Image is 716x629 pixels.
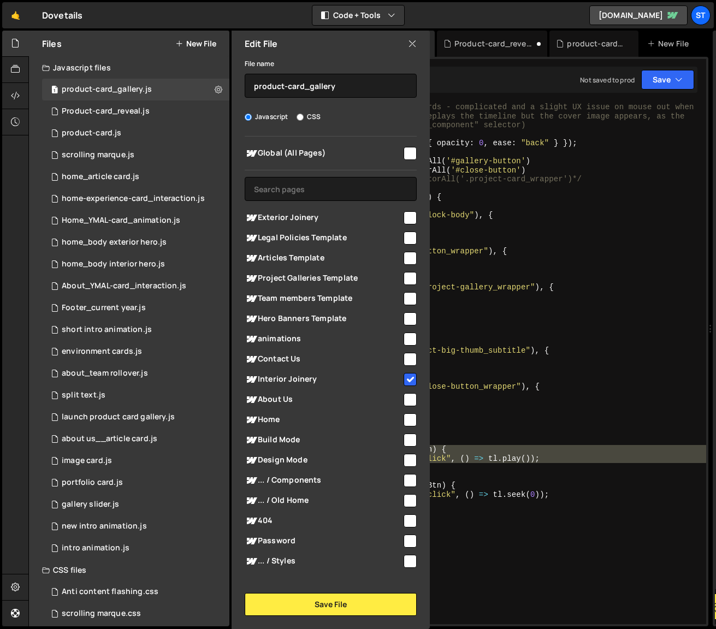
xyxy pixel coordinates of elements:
[245,474,402,487] span: ... / Components
[42,297,229,319] div: 15113/43303.js
[42,253,229,275] div: 15113/39545.js
[62,85,152,94] div: product-card_gallery.js
[454,38,534,49] div: Product-card_reveal.js
[62,500,119,509] div: gallery slider.js
[42,581,229,603] div: 15113/44504.css
[691,5,711,25] a: St
[42,406,229,428] div: 15113/42276.js
[245,74,417,98] input: Name
[62,521,147,531] div: new intro animation.js
[62,150,134,160] div: scrolling marque.js
[29,57,229,79] div: Javascript files
[245,413,402,426] span: Home
[42,319,229,341] div: 15113/43395.js
[245,535,402,548] span: Password
[312,5,404,25] button: Code + Tools
[62,390,105,400] div: split text.js
[42,9,82,22] div: Dovetails
[62,347,142,357] div: environment cards.js
[245,211,402,224] span: Exterior Joinery
[567,38,625,49] div: product-card.js
[297,114,304,121] input: CSS
[245,555,402,568] span: ... / Styles
[62,128,121,138] div: product-card.js
[51,86,58,95] span: 1
[62,172,139,182] div: home_article card.js
[62,325,152,335] div: short intro animation.js
[42,79,229,100] div: product-card_gallery.js
[245,434,402,447] span: Build Mode
[245,252,402,265] span: Articles Template
[42,188,229,210] div: 15113/39521.js
[245,393,402,406] span: About Us
[245,177,417,201] input: Search pages
[42,275,229,297] div: 15113/43315.js
[62,238,167,247] div: home_body exterior hero.js
[62,434,157,444] div: about us__article card.js
[42,341,229,363] div: 15113/39522.js
[245,333,402,346] span: animations
[245,454,402,467] span: Design Mode
[62,456,112,466] div: image card.js
[42,384,229,406] div: 15113/39528.js
[42,166,229,188] div: 15113/43503.js
[62,412,175,422] div: launch product card gallery.js
[580,75,635,85] div: Not saved to prod
[62,281,186,291] div: About_YMAL-card_interaction.js
[42,363,229,384] div: 15113/40360.js
[245,514,402,527] span: 404
[245,232,402,245] span: Legal Policies Template
[245,114,252,121] input: Javascript
[245,312,402,325] span: Hero Banners Template
[42,100,229,122] div: Product-card_reveal.js
[42,515,229,537] div: 15113/42595.js
[62,303,146,313] div: Footer_current year.js
[2,2,29,28] a: 🤙
[175,39,216,48] button: New File
[42,603,229,625] div: 15113/46713.css
[29,559,229,581] div: CSS files
[281,578,381,586] small: 19 pages come from the Webflow API
[62,369,148,378] div: about_team rollover.js
[62,543,129,553] div: intro animation.js
[42,537,229,559] div: 15113/39807.js
[62,609,141,619] div: scrolling marque.css
[62,106,150,116] div: Product-card_reveal.js
[641,70,694,90] button: Save
[245,292,402,305] span: Team members Template
[42,232,229,253] div: 15113/41050.js
[245,38,277,50] h2: Edit File
[42,472,229,494] div: 15113/39563.js
[62,478,123,488] div: portfolio card.js
[42,122,229,144] div: product-card.js
[245,353,402,366] span: Contact Us
[62,194,205,204] div: home-experience-card_interaction.js
[62,216,180,226] div: Home_YMAL-card_animation.js
[42,38,62,50] h2: Files
[245,373,402,386] span: Interior Joinery
[245,147,402,160] span: Global (All Pages)
[42,494,229,515] div: 15113/41064.js
[245,593,417,616] button: Save File
[42,450,229,472] div: 15113/39517.js
[245,111,288,122] label: Javascript
[62,259,165,269] div: home_body interior hero.js
[245,58,274,69] label: File name
[42,428,229,450] div: 15113/39520.js
[245,494,402,507] span: ... / Old Home
[42,210,229,232] div: 15113/46634.js
[62,587,158,597] div: Anti content flashing.css
[245,272,402,285] span: Project Galleries Template
[42,144,229,166] div: 15113/46712.js
[647,38,693,49] div: New File
[589,5,688,25] a: [DOMAIN_NAME]
[297,111,321,122] label: CSS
